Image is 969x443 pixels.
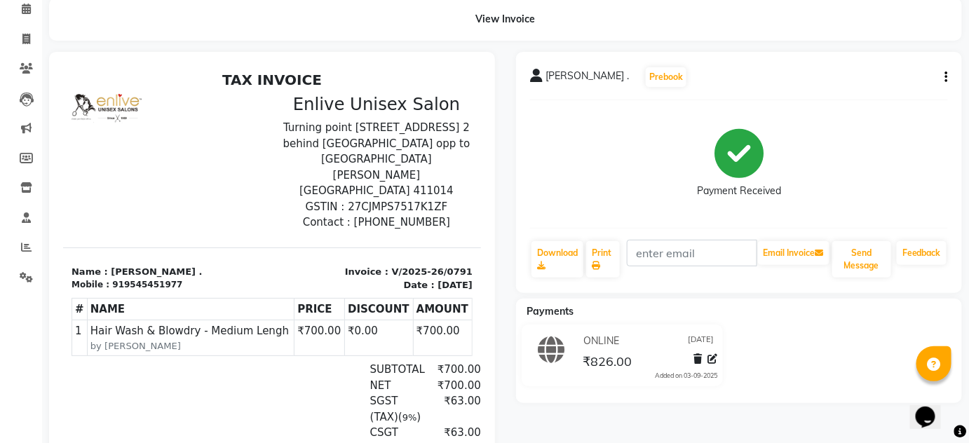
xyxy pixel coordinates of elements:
div: Added on 03-09-2025 [655,371,717,381]
span: 9% [339,346,354,357]
button: Email Invoice [758,241,829,265]
div: ( ) [299,327,358,359]
div: ₹63.00 [358,359,418,390]
span: ONLINE [583,334,619,348]
div: ( ) [299,359,358,390]
span: ₹826.00 [583,353,632,373]
div: NET [299,312,358,328]
div: 919545451977 [49,212,119,225]
td: ₹700.00 [350,254,409,290]
p: Contact : [PHONE_NUMBER] [217,149,409,165]
h3: Enlive Unisex Salon [217,28,409,48]
span: [DATE] [688,334,714,348]
span: CSGT (Tax) [307,360,335,389]
div: ₹63.00 [358,327,418,359]
iframe: chat widget [910,387,955,429]
p: Name : [PERSON_NAME] . [8,199,201,213]
a: Feedback [897,241,947,265]
span: 9% [339,378,354,388]
div: SUBTOTAL [299,296,358,312]
span: [PERSON_NAME] . [546,69,629,88]
p: Invoice : V/2025-26/0791 [217,199,409,213]
div: ₹826.00 [358,390,418,422]
button: Prebook [646,67,686,87]
th: # [9,232,25,254]
th: NAME [24,232,231,254]
p: Turning point [STREET_ADDRESS] 2 behind [GEOGRAPHIC_DATA] opp to [GEOGRAPHIC_DATA] [PERSON_NAME][... [217,54,409,133]
p: Date : [DATE] [217,212,409,226]
td: 1 [9,254,25,290]
input: enter email [627,240,757,266]
th: DISCOUNT [282,232,351,254]
td: ₹700.00 [231,254,282,290]
span: Hair Wash & Blowdry - Medium Lengh [27,257,229,273]
div: Mobile : [8,212,46,225]
div: ₹700.00 [358,296,418,312]
div: GRAND TOTAL [299,390,358,422]
p: GSTIN : 27CJMPS7517K1ZF [217,133,409,149]
a: Download [531,241,583,278]
th: PRICE [231,232,282,254]
small: by [PERSON_NAME] [27,273,229,287]
div: Paid [299,422,358,438]
th: AMOUNT [350,232,409,254]
span: SGST (Tax) [307,329,335,357]
h2: TAX INVOICE [8,6,409,22]
div: ₹826.00 [358,422,418,438]
span: Payments [527,305,574,318]
div: Payment Received [697,184,781,199]
div: ₹700.00 [358,312,418,328]
button: Send Message [832,241,891,278]
a: Print [586,241,620,278]
td: ₹0.00 [282,254,351,290]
